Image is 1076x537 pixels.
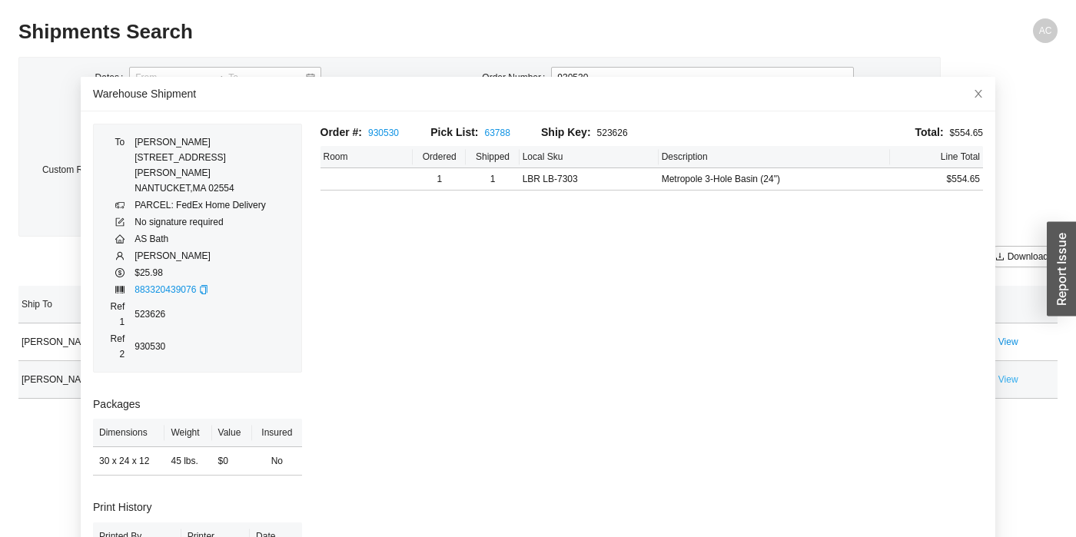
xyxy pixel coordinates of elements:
th: Ordered [413,146,466,168]
input: To [228,70,304,85]
a: 883320439076 [134,284,196,295]
td: No signature required [134,214,291,230]
td: AS Bath [134,230,291,247]
td: [PERSON_NAME] [18,361,143,399]
th: Dimensions [93,419,164,447]
td: 45 lbs. [164,447,211,476]
span: barcode [115,285,125,294]
td: $554.65 [890,168,983,191]
span: swap-right [214,72,225,83]
label: Order Number [482,67,551,88]
td: $0 [212,447,253,476]
a: View [998,374,1018,385]
td: Ref 1 [103,298,134,330]
span: Total: [915,126,944,138]
td: 1 [413,168,466,191]
span: user [115,251,125,260]
div: Copy [199,282,208,297]
td: PARCEL: FedEx Home Delivery [134,197,291,214]
th: Local Sku [520,146,659,168]
label: Custom Reference [42,159,129,181]
th: Ship To sortable [18,286,143,323]
div: $554.65 [652,124,983,141]
a: View [998,336,1018,347]
div: Warehouse Shipment [93,85,983,102]
th: undefined sortable [995,286,1058,323]
td: LBR LB-7303 [520,168,659,191]
div: 523626 [541,124,652,141]
span: Download [1008,249,1048,264]
span: download [995,252,1005,263]
a: 63788 [485,128,510,138]
span: dollar [115,268,125,277]
th: Value [212,419,253,447]
button: Close [961,77,995,111]
td: Ref 2 [103,330,134,363]
span: home [115,234,125,244]
td: 30 x 24 x 12 [93,447,164,476]
span: copy [199,285,208,294]
span: Pick List: [430,126,478,138]
td: 523626 [134,298,291,330]
h2: Shipments Search [18,18,798,45]
th: Insured [252,419,301,447]
button: downloadDownload [986,246,1058,267]
span: close [973,88,984,99]
label: Dates [95,67,130,88]
span: AC [1039,18,1052,43]
h3: Print History [93,499,302,516]
td: [PERSON_NAME] [134,247,291,264]
span: to [214,72,225,83]
div: Metropole 3-Hole Basin (24") [662,171,888,187]
td: 1 [466,168,519,191]
span: Ship To [22,297,128,312]
td: 930530 [134,330,291,363]
span: form [115,217,125,227]
th: Description [659,146,891,168]
th: Shipped [466,146,519,168]
th: Line Total [890,146,983,168]
th: Room [320,146,413,168]
div: [PERSON_NAME] [STREET_ADDRESS][PERSON_NAME] NANTUCKET , MA 02554 [134,134,291,196]
h3: Packages [93,396,302,413]
span: Ship Key: [541,126,591,138]
span: Order #: [320,126,362,138]
th: Weight [164,419,211,447]
input: From [135,70,211,85]
td: $25.98 [134,264,291,281]
td: No [252,447,301,476]
td: [PERSON_NAME] [18,323,143,361]
a: 930530 [368,128,399,138]
td: To [103,134,134,197]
